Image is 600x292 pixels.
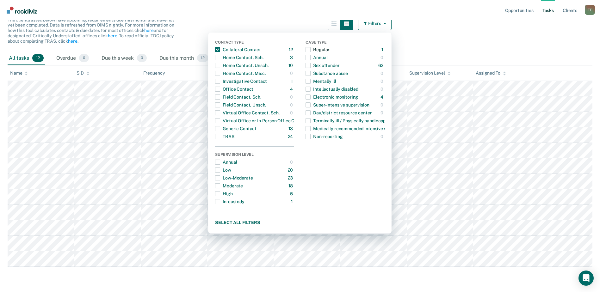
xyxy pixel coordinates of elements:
div: Low-Moderate [215,173,253,183]
div: Day/district resource center [306,108,372,118]
div: 1 [291,197,294,207]
span: The clients listed below have upcoming requirements due this month that have not yet been complet... [8,17,174,44]
div: High [215,189,232,199]
button: Select all filters [215,218,385,226]
div: Home Contact, Unsch. [215,60,268,70]
div: Virtual Office Contact, Sch. [215,108,279,118]
div: Generic Contact [215,124,257,134]
div: Sex offender [306,60,339,70]
a: here [108,33,117,38]
div: Intellectually disabled [306,84,358,94]
div: Office Contact [215,84,253,94]
div: Investigative Contact [215,76,267,86]
div: T E [585,5,595,15]
div: 10 [288,60,294,70]
div: 13 [288,124,294,134]
div: 0 [380,100,385,110]
div: 4 [290,84,294,94]
div: 0 [290,68,294,78]
div: 0 [380,108,385,118]
div: Name [10,70,28,76]
span: 0 [137,54,147,62]
div: 0 [380,84,385,94]
div: Collateral Contact [215,45,261,55]
span: 0 [79,54,89,62]
div: In-custody [215,197,244,207]
div: 0 [380,76,385,86]
div: 5 [290,189,294,199]
div: All tasks12 [8,52,45,65]
div: Overdue0 [55,52,90,65]
div: 1 [381,45,385,55]
div: Mentally ill [306,76,336,86]
div: Super-intensive supervision [306,100,369,110]
div: 0 [380,131,385,142]
div: 23 [288,173,294,183]
span: 12 [32,54,44,62]
div: Medically recommended intensive supervision [306,124,407,134]
div: Field Contact, Sch. [215,92,261,102]
div: Due this week0 [100,52,148,65]
div: 0 [290,92,294,102]
div: Supervision Level [409,70,451,76]
a: here [144,28,153,33]
div: Terminally ill / Physically handicapped [306,116,391,126]
div: 62 [378,60,385,70]
span: 12 [197,54,208,62]
div: Due this month12 [158,52,210,65]
div: 0 [380,52,385,63]
div: Case Type [306,40,385,46]
div: SID [77,70,90,76]
img: Recidiviz [7,7,37,14]
div: Open Intercom Messenger [578,271,594,286]
div: 0 [290,108,294,118]
button: Profile dropdown button [585,5,595,15]
div: 0 [290,157,294,167]
div: 0 [380,68,385,78]
div: 20 [288,165,294,175]
div: 4 [380,92,385,102]
div: 1 [291,76,294,86]
div: Virtual Office or In-Person Office Contact [215,116,308,126]
div: Assigned To [476,70,506,76]
div: Supervision Level [215,152,294,158]
div: Field Contact, Unsch. [215,100,266,110]
button: Filters [358,17,392,30]
div: Contact Type [215,40,294,46]
div: Low [215,165,231,175]
div: 18 [288,181,294,191]
div: Electronic monitoring [306,92,358,102]
div: 12 [289,45,294,55]
div: Home Contact, Sch. [215,52,263,63]
div: Moderate [215,181,243,191]
div: Non-reporting [306,131,343,142]
div: Regular [306,45,330,55]
div: 24 [288,131,294,142]
div: TRAS [215,131,234,142]
div: 0 [290,100,294,110]
div: Annual [306,52,327,63]
div: Annual [215,157,237,167]
a: here [68,39,77,44]
div: Home Contact, Misc. [215,68,265,78]
div: 3 [290,52,294,63]
div: Substance abuse [306,68,348,78]
div: Frequency [143,70,165,76]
